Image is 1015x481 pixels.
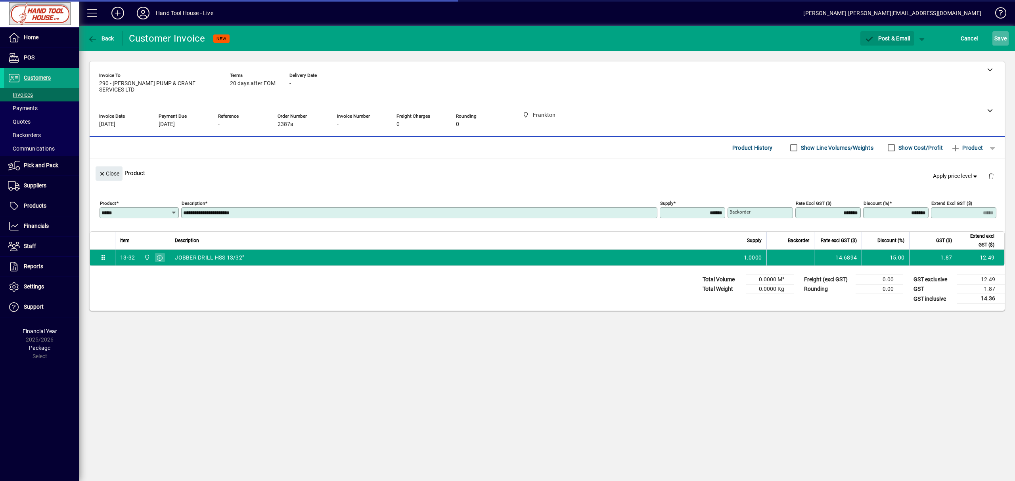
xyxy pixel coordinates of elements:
[897,144,943,152] label: Show Cost/Profit
[4,277,79,297] a: Settings
[936,236,952,245] span: GST ($)
[951,141,983,154] span: Product
[746,284,794,294] td: 0.0000 Kg
[699,284,746,294] td: Total Weight
[4,216,79,236] a: Financials
[396,121,400,128] span: 0
[24,182,46,189] span: Suppliers
[24,34,38,40] span: Home
[86,31,116,46] button: Back
[864,200,889,206] mat-label: Discount (%)
[947,141,987,155] button: Product
[99,121,115,128] span: [DATE]
[24,54,34,61] span: POS
[4,28,79,48] a: Home
[24,263,43,269] span: Reports
[4,176,79,196] a: Suppliers
[796,200,831,206] mat-label: Rate excl GST ($)
[788,236,809,245] span: Backorder
[994,35,998,42] span: S
[909,250,957,265] td: 1.87
[4,101,79,115] a: Payments
[957,284,1005,294] td: 1.87
[800,284,856,294] td: Rounding
[4,297,79,317] a: Support
[182,200,205,206] mat-label: Description
[992,31,1009,46] button: Save
[99,80,218,93] span: 290 - [PERSON_NAME] PUMP & CRANE SERVICES LTD
[8,145,55,152] span: Communications
[994,32,1007,45] span: ave
[289,80,291,87] span: -
[90,158,1005,187] div: Product
[4,48,79,68] a: POS
[130,6,156,20] button: Profile
[959,31,980,46] button: Cancel
[79,31,123,46] app-page-header-button: Back
[4,257,79,277] a: Reports
[821,236,857,245] span: Rate excl GST ($)
[800,275,856,284] td: Freight (excl GST)
[989,2,1005,27] a: Knowledge Base
[910,284,957,294] td: GST
[24,243,36,249] span: Staff
[129,32,205,45] div: Customer Invoice
[156,7,213,19] div: Hand Tool House - Live
[4,142,79,155] a: Communications
[4,115,79,128] a: Quotes
[24,162,58,168] span: Pick and Pack
[216,36,226,41] span: NEW
[933,172,979,180] span: Apply price level
[799,144,873,152] label: Show Line Volumes/Weights
[4,88,79,101] a: Invoices
[957,294,1005,304] td: 14.36
[4,237,79,256] a: Staff
[699,275,746,284] td: Total Volume
[8,118,31,125] span: Quotes
[278,121,293,128] span: 2387a
[29,345,50,351] span: Package
[120,236,130,245] span: Item
[175,254,244,261] span: JOBBER DRILL HSS 13/32"
[962,232,994,249] span: Extend excl GST ($)
[803,7,981,19] div: [PERSON_NAME] [PERSON_NAME][EMAIL_ADDRESS][DOMAIN_NAME]
[746,275,794,284] td: 0.0000 M³
[24,223,49,229] span: Financials
[862,250,909,265] td: 15.00
[23,328,57,334] span: Financial Year
[456,121,459,128] span: 0
[8,92,33,98] span: Invoices
[337,121,339,128] span: -
[744,254,762,261] span: 1.0000
[94,170,124,177] app-page-header-button: Close
[729,141,776,155] button: Product History
[4,128,79,142] a: Backorders
[856,275,903,284] td: 0.00
[982,166,1001,185] button: Delete
[88,35,114,42] span: Back
[230,80,276,87] span: 20 days after EOM
[100,200,116,206] mat-label: Product
[961,32,978,45] span: Cancel
[982,172,1001,179] app-page-header-button: Delete
[8,132,41,138] span: Backorders
[120,254,135,261] div: 13-32
[175,236,199,245] span: Description
[819,254,857,261] div: 14.6894
[24,303,44,310] span: Support
[159,121,175,128] span: [DATE]
[99,167,119,180] span: Close
[864,35,910,42] span: ost & Email
[957,250,1004,265] td: 12.49
[24,74,51,81] span: Customers
[660,200,673,206] mat-label: Supply
[957,275,1005,284] td: 12.49
[96,166,123,181] button: Close
[8,105,38,111] span: Payments
[24,283,44,290] span: Settings
[878,35,882,42] span: P
[142,253,151,262] span: Frankton
[730,209,751,215] mat-label: Backorder
[4,156,79,176] a: Pick and Pack
[747,236,762,245] span: Supply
